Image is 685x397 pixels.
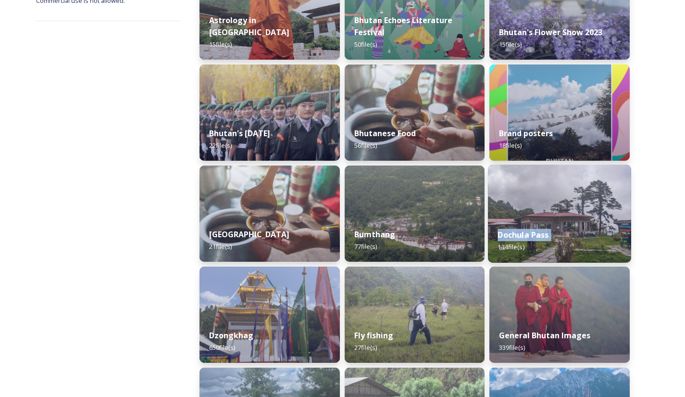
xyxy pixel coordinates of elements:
strong: Astrology in [GEOGRAPHIC_DATA] [209,15,289,38]
span: 134 file(s) [498,243,524,251]
strong: Bhutan Echoes Literature Festival [354,15,452,38]
strong: Fly fishing [354,330,393,341]
img: Bumthang%2520180723%2520by%2520Amp%2520Sripimanwat-20.jpg [345,166,485,262]
strong: [GEOGRAPHIC_DATA] [209,229,289,240]
span: 77 file(s) [354,242,377,251]
span: 650 file(s) [209,343,235,352]
span: 22 file(s) [209,141,232,150]
img: Bhutan_Believe_800_1000_4.jpg [489,64,630,161]
img: Bhutan%2520National%2520Day10.jpg [199,64,340,161]
strong: Bhutan's Flower Show 2023 [499,27,602,38]
span: 50 file(s) [354,40,377,49]
span: 15 file(s) [499,40,522,49]
strong: Dzongkhag [209,330,253,341]
strong: Bumthang [354,229,395,240]
span: 339 file(s) [499,343,525,352]
img: Bumdeling%2520090723%2520by%2520Amp%2520Sripimanwat-4%25202.jpg [199,166,340,262]
span: 15 file(s) [209,40,232,49]
strong: Bhutanese Food [354,128,416,139]
strong: Dochula Pass [498,230,549,240]
img: Bumdeling%2520090723%2520by%2520Amp%2520Sripimanwat-4.jpg [345,64,485,161]
img: 2022-10-01%252011.41.43.jpg [488,165,631,263]
span: 21 file(s) [209,242,232,251]
img: by%2520Ugyen%2520Wangchuk14.JPG [345,267,485,363]
strong: Brand posters [499,128,553,139]
img: MarcusWestbergBhutanHiRes-23.jpg [489,267,630,363]
span: 56 file(s) [354,141,377,150]
span: 18 file(s) [499,141,522,150]
strong: General Bhutan Images [499,330,590,341]
strong: Bhutan's [DATE] [209,128,270,139]
img: Festival%2520Header.jpg [199,267,340,363]
span: 27 file(s) [354,343,377,352]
